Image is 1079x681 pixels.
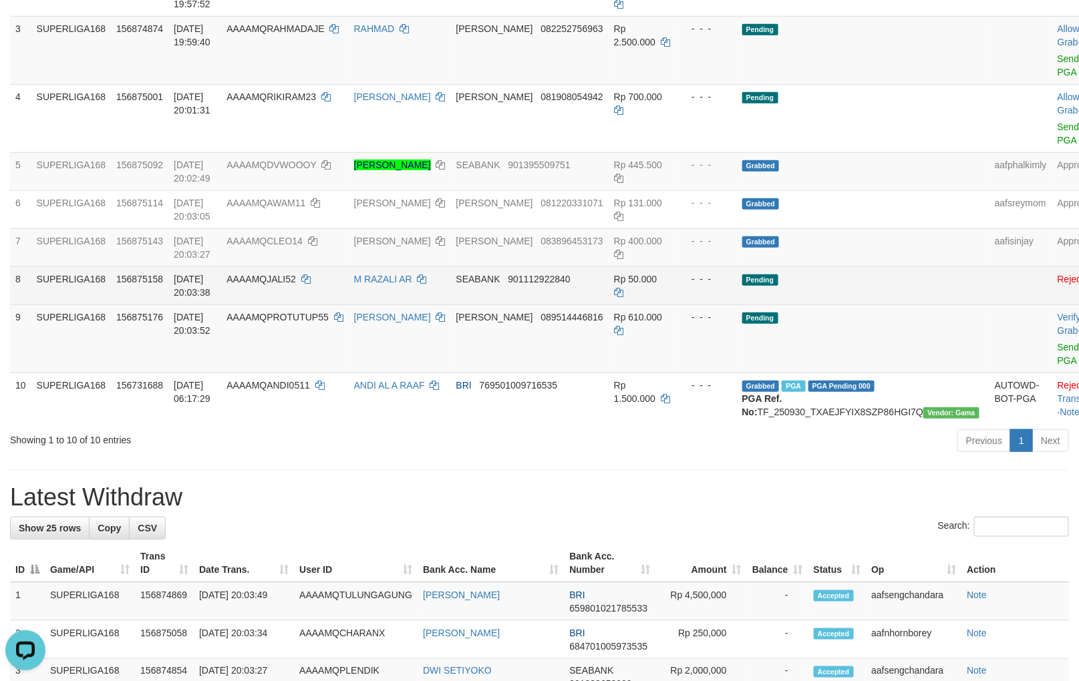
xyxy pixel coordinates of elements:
span: Copy 684701005973535 to clipboard [569,641,647,652]
span: Copy 901112922840 to clipboard [508,274,570,284]
span: 156875114 [116,198,163,208]
a: Note [967,590,987,600]
span: Pending [742,274,778,286]
span: Copy 901395509751 to clipboard [508,160,570,170]
td: [DATE] 20:03:49 [194,582,294,621]
span: Show 25 rows [19,523,81,533]
button: Open LiveChat chat widget [5,5,45,45]
h1: Latest Withdraw [10,484,1069,511]
a: Note [967,628,987,638]
td: 1 [10,582,45,621]
td: SUPERLIGA168 [31,16,112,84]
span: Accepted [814,628,854,640]
a: Show 25 rows [10,517,90,539]
b: PGA Ref. No: [742,393,782,417]
a: ANDI AL A RAAF [354,380,425,391]
div: - - - [681,310,732,324]
a: Copy [89,517,130,539]
span: 156874874 [116,23,163,34]
span: Grabbed [742,198,780,210]
th: Action [961,544,1069,582]
a: RAHMAD [354,23,395,34]
td: SUPERLIGA168 [31,266,112,304]
span: 156875143 [116,236,163,246]
span: Rp 2.500.000 [614,23,655,47]
span: Accepted [814,666,854,678]
span: 156875176 [116,312,163,322]
span: AAAAMQPROTUTUP55 [226,312,328,322]
span: 156875158 [116,274,163,284]
span: AAAAMQANDI0511 [226,380,310,391]
td: Rp 250,000 [655,621,746,659]
span: Marked by aafromsomean [782,381,805,392]
th: Date Trans.: activate to sort column ascending [194,544,294,582]
div: - - - [681,90,732,103]
span: Copy 083896453173 to clipboard [541,236,603,246]
div: - - - [681,234,732,248]
span: BRI [456,380,472,391]
th: Amount: activate to sort column ascending [655,544,746,582]
th: Trans ID: activate to sort column ascending [135,544,194,582]
span: SEABANK [456,160,500,170]
td: 10 [10,373,31,424]
th: Bank Acc. Name: activate to sort column ascending [418,544,564,582]
a: [PERSON_NAME] [354,312,431,322]
td: TF_250930_TXAEJFYIX8SZP86HGI7Q [737,373,989,424]
span: AAAAMQJALI52 [226,274,296,284]
span: Copy 081908054942 to clipboard [541,91,603,102]
span: PGA Pending [808,381,875,392]
span: Pending [742,312,778,324]
th: Game/API: activate to sort column ascending [45,544,135,582]
a: [PERSON_NAME] [354,160,431,170]
input: Search: [974,517,1069,537]
td: 6 [10,190,31,228]
td: 3 [10,16,31,84]
span: CSV [138,523,157,533]
div: - - - [681,158,732,172]
span: Rp 131.000 [614,198,662,208]
a: M RAZALI AR [354,274,412,284]
span: [PERSON_NAME] [456,236,533,246]
span: 156875092 [116,160,163,170]
span: Pending [742,24,778,35]
span: Pending [742,92,778,103]
span: Copy [98,523,121,533]
span: Copy 659801021785533 to clipboard [569,603,647,614]
span: [DATE] 20:03:27 [174,236,210,260]
a: Previous [957,429,1011,452]
span: AAAAMQCLEO14 [226,236,303,246]
span: 156875001 [116,91,163,102]
a: Next [1032,429,1069,452]
a: [PERSON_NAME] [423,590,500,600]
span: Rp 610.000 [614,312,662,322]
span: AAAAMQAWAM11 [226,198,305,208]
span: SEABANK [569,666,613,676]
span: Copy 769501009716535 to clipboard [480,380,558,391]
td: aafphalkimly [989,152,1052,190]
td: aafisinjay [989,228,1052,266]
td: aafnhornborey [866,621,961,659]
span: [DATE] 19:59:40 [174,23,210,47]
span: [DATE] 20:01:31 [174,91,210,116]
td: Rp 4,500,000 [655,582,746,621]
span: Copy 082252756963 to clipboard [541,23,603,34]
span: [DATE] 20:03:38 [174,274,210,298]
span: Rp 50.000 [614,274,657,284]
td: 156875058 [135,621,194,659]
td: SUPERLIGA168 [45,621,135,659]
span: AAAAMQRIKIRAM23 [226,91,316,102]
span: 156731688 [116,380,163,391]
span: BRI [569,628,585,638]
span: [PERSON_NAME] [456,23,533,34]
td: 4 [10,84,31,152]
td: AUTOWD-BOT-PGA [989,373,1052,424]
span: Accepted [814,590,854,602]
td: SUPERLIGA168 [31,304,112,373]
td: SUPERLIGA168 [31,373,112,424]
span: [DATE] 20:02:49 [174,160,210,184]
div: - - - [681,379,732,392]
td: 156874869 [135,582,194,621]
a: [PERSON_NAME] [354,198,431,208]
span: Vendor URL: https://trx31.1velocity.biz [923,407,979,419]
td: 2 [10,621,45,659]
